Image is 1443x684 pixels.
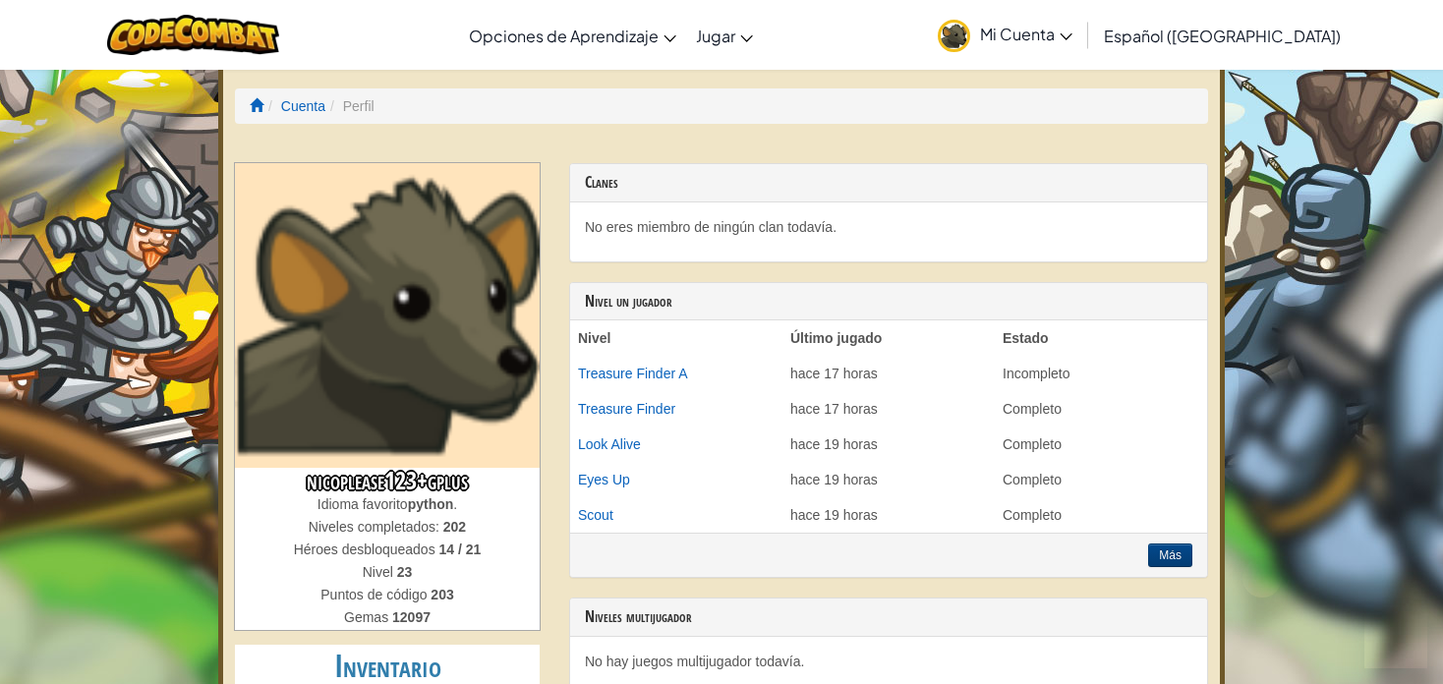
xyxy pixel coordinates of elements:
[782,462,995,497] td: hace 19 horas
[938,20,970,52] img: avatar
[578,507,613,523] a: Scout
[585,608,1192,626] h3: Niveles multijugador
[431,587,453,602] strong: 203
[1148,543,1192,567] button: Más
[928,4,1082,66] a: Mi Cuenta
[363,564,397,580] span: Nivel
[782,356,995,391] td: hace 17 horas
[309,519,443,535] span: Niveles completados:
[995,497,1207,533] td: Completo
[469,26,659,46] span: Opciones de Aprendizaje
[585,174,1192,192] h3: Clanes
[995,462,1207,497] td: Completo
[1094,9,1351,62] a: Español ([GEOGRAPHIC_DATA])
[578,436,641,452] a: Look Alive
[995,320,1207,356] th: Estado
[995,356,1207,391] td: Incompleto
[408,496,454,512] strong: python
[686,9,763,62] a: Jugar
[235,468,540,494] h3: nicoplease123+gplus
[570,320,782,356] th: Nivel
[443,519,466,535] strong: 202
[320,587,431,602] span: Puntos de código
[281,98,325,114] a: Cuenta
[1242,558,1282,598] iframe: Cerrar mensaje
[585,217,1192,237] p: No eres miembro de ningún clan todavía.
[578,401,675,417] a: Treasure Finder
[439,541,482,557] strong: 14 / 21
[1364,605,1427,668] iframe: Botón para iniciar la ventana de mensajería
[578,366,688,381] a: Treasure Finder A
[980,24,1072,44] span: Mi Cuenta
[782,427,995,462] td: hace 19 horas
[782,497,995,533] td: hace 19 horas
[585,293,1192,311] h3: Nivel un jugador
[459,9,686,62] a: Opciones de Aprendizaje
[1104,26,1341,46] span: Español ([GEOGRAPHIC_DATA])
[995,391,1207,427] td: Completo
[294,541,439,557] span: Héroes desbloqueados
[782,391,995,427] td: hace 17 horas
[392,609,431,625] strong: 12097
[995,427,1207,462] td: Completo
[453,496,457,512] span: .
[344,609,392,625] span: Gemas
[107,15,279,55] img: CodeCombat logo
[578,472,630,487] a: Eyes Up
[397,564,413,580] strong: 23
[696,26,735,46] span: Jugar
[585,652,1192,671] p: No hay juegos multijugador todavía.
[317,496,408,512] span: Idioma favorito
[782,320,995,356] th: Último jugado
[325,96,375,116] li: Perfil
